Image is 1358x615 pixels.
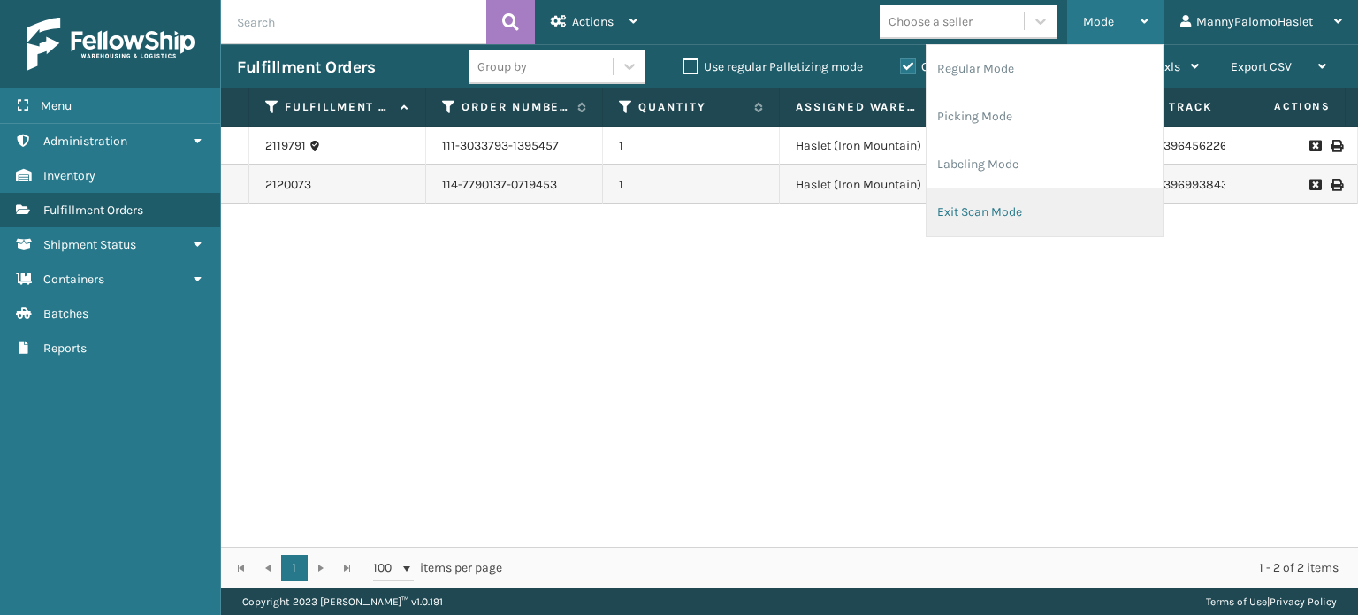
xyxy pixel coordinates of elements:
[780,165,957,204] td: Haslet (Iron Mountain)
[43,341,87,356] span: Reports
[1231,59,1292,74] span: Export CSV
[43,237,136,252] span: Shipment Status
[426,165,603,204] td: 114-7790137-0719453
[603,165,780,204] td: 1
[780,127,957,165] td: Haslet (Iron Mountain)
[1331,179,1341,191] i: Print Label
[927,93,1163,141] li: Picking Mode
[281,555,308,581] a: 1
[43,168,95,183] span: Inventory
[265,137,306,155] a: 2119791
[1309,140,1320,152] i: Request to Be Cancelled
[927,45,1163,93] li: Regular Mode
[462,99,568,115] label: Order Number
[373,555,502,581] span: items per page
[27,18,195,71] img: logo
[242,588,443,615] p: Copyright 2023 [PERSON_NAME]™ v 1.0.191
[1149,138,1234,153] a: 393964562264
[527,559,1339,577] div: 1 - 2 of 2 items
[1331,140,1341,152] i: Print Label
[927,141,1163,188] li: Labeling Mode
[477,58,527,76] div: Group by
[1206,588,1337,615] div: |
[638,99,745,115] label: Quantity
[43,134,127,149] span: Administration
[927,188,1163,236] li: Exit Scan Mode
[572,14,614,29] span: Actions
[889,12,973,31] div: Choose a seller
[237,57,375,78] h3: Fulfillment Orders
[1169,99,1276,115] label: Tracking Number
[1270,596,1337,608] a: Privacy Policy
[900,59,1072,74] label: Orders to be shipped [DATE]
[1206,596,1267,608] a: Terms of Use
[1218,92,1341,121] span: Actions
[426,127,603,165] td: 111-3033793-1395457
[1309,179,1320,191] i: Request to Be Cancelled
[1149,177,1235,192] a: 393969938435
[43,306,88,321] span: Batches
[1083,14,1114,29] span: Mode
[43,272,104,287] span: Containers
[285,99,392,115] label: Fulfillment Order Id
[796,99,922,115] label: Assigned Warehouse
[373,559,400,577] span: 100
[683,59,863,74] label: Use regular Palletizing mode
[41,98,72,113] span: Menu
[265,176,311,194] a: 2120073
[43,203,143,218] span: Fulfillment Orders
[603,127,780,165] td: 1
